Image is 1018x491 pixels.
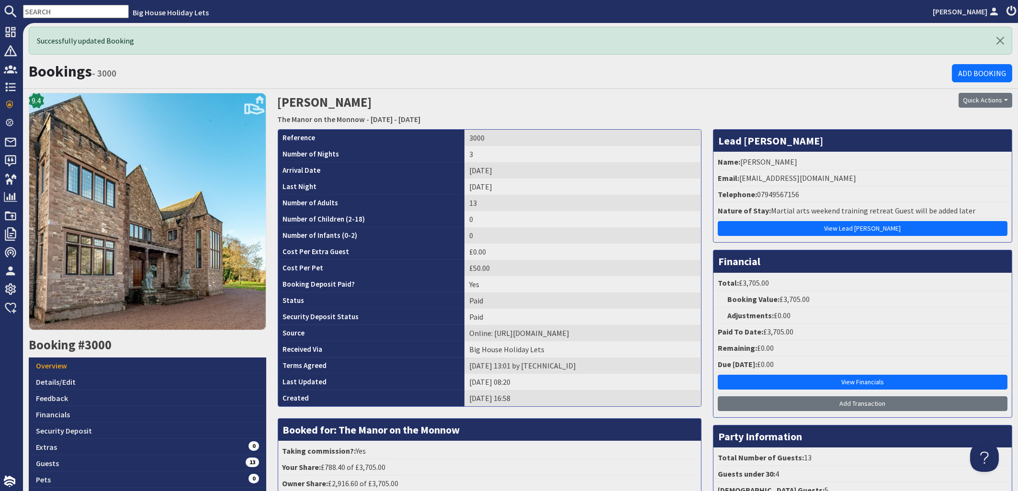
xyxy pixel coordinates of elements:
[249,474,259,483] span: 0
[29,93,266,330] img: The Manor on the Monnow's icon
[716,308,1009,324] li: £0.00
[718,469,775,479] strong: Guests under 30:
[718,359,757,369] strong: Due [DATE]:
[278,374,465,390] th: Last Updated
[713,130,1012,152] h3: Lead [PERSON_NAME]
[32,95,41,106] span: 9.4
[29,406,266,423] a: Financials
[716,154,1009,170] li: [PERSON_NAME]
[92,67,116,79] small: - 3000
[278,114,365,124] a: The Manor on the Monnow
[718,157,740,167] strong: Name:
[713,425,1012,447] h3: Party Information
[29,337,266,353] h2: Booking #3000
[464,227,701,244] td: 0
[716,357,1009,373] li: £0.00
[718,206,771,215] strong: Nature of Stay:
[278,276,465,292] th: Booking Deposit Paid?
[464,341,701,357] td: Big House Holiday Lets
[464,325,701,341] td: Online: https://www.google.com/
[952,64,1012,82] a: Add Booking
[29,62,92,81] a: Bookings
[718,396,1007,411] a: Add Transaction
[281,459,699,476] li: £788.40 of £3,705.00
[970,443,999,472] iframe: Toggle Customer Support
[278,93,764,127] h2: [PERSON_NAME]
[133,8,209,17] a: Big House Holiday Lets
[464,390,701,406] td: [DATE] 16:58
[29,455,266,471] a: Guests13
[718,375,1007,390] a: View Financials
[718,453,804,462] strong: Total Number of Guests:
[716,291,1009,308] li: £3,705.00
[464,276,701,292] td: Yes
[464,130,701,146] td: 3000
[278,227,465,244] th: Number of Infants (0-2)
[278,309,465,325] th: Security Deposit Status
[716,466,1009,482] li: 4
[367,114,370,124] span: -
[464,195,701,211] td: 13
[933,6,1001,17] a: [PERSON_NAME]
[29,439,266,455] a: Extras0
[716,450,1009,466] li: 13
[464,211,701,227] td: 0
[29,423,266,439] a: Security Deposit
[716,170,1009,187] li: [EMAIL_ADDRESS][DOMAIN_NAME]
[727,294,780,304] strong: Booking Value:
[278,419,701,441] h3: Booked for: The Manor on the Monnow
[283,446,356,456] strong: Taking commission?:
[371,114,421,124] a: [DATE] - [DATE]
[278,211,465,227] th: Number of Children (2-18)
[464,146,701,162] td: 3
[713,250,1012,272] h3: Financial
[716,187,1009,203] li: 07949567156
[464,244,701,260] td: £0.00
[716,324,1009,340] li: £3,705.00
[464,309,701,325] td: Paid
[29,27,1012,55] div: Successfully updated Booking
[278,179,465,195] th: Last Night
[29,357,266,374] a: Overview
[718,343,757,353] strong: Remaining:
[278,325,465,341] th: Source
[278,357,465,374] th: Terms Agreed
[23,5,129,18] input: SEARCH
[464,162,701,179] td: [DATE]
[4,476,15,487] img: staytech_i_w-64f4e8e9ee0a9c174fd5317b4b171b261742d2d393467e5bdba4413f4f884c10.svg
[246,458,259,467] span: 13
[278,130,465,146] th: Reference
[464,260,701,276] td: £50.00
[464,374,701,390] td: [DATE] 08:20
[718,173,739,183] strong: Email:
[716,203,1009,219] li: Martial arts weekend training retreat Guest will be added later
[464,357,701,374] td: [DATE] 13:01 by [TECHNICAL_ID]
[278,341,465,357] th: Received Via
[281,443,699,459] li: Yes
[718,278,739,288] strong: Total:
[29,93,266,337] a: 9.4
[249,441,259,451] span: 0
[283,462,321,472] strong: Your Share:
[283,479,328,488] strong: Owner Share:
[278,260,465,276] th: Cost Per Pet
[29,471,266,488] a: Pets0
[278,292,465,309] th: Status
[278,195,465,211] th: Number of Adults
[278,244,465,260] th: Cost Per Extra Guest
[718,190,757,199] strong: Telephone:
[29,390,266,406] a: Feedback
[716,340,1009,357] li: £0.00
[727,311,774,320] strong: Adjustments:
[716,275,1009,291] li: £3,705.00
[278,162,465,179] th: Arrival Date
[464,292,701,309] td: Paid
[718,327,763,336] strong: Paid To Date:
[278,146,465,162] th: Number of Nights
[718,221,1007,236] a: View Lead [PERSON_NAME]
[278,390,465,406] th: Created
[959,93,1012,108] button: Quick Actions
[29,374,266,390] a: Details/Edit
[464,179,701,195] td: [DATE]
